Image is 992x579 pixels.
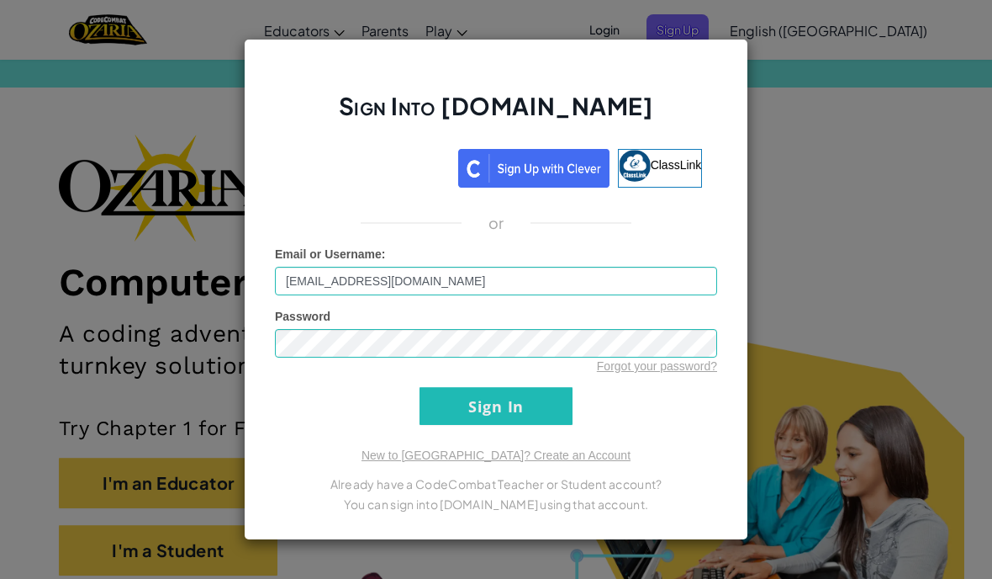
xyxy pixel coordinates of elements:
[597,359,717,373] a: Forgot your password?
[275,310,330,323] span: Password
[275,90,717,139] h2: Sign Into [DOMAIN_NAME]
[275,474,717,494] p: Already have a CodeCombat Teacher or Student account?
[419,387,573,425] input: Sign In
[275,246,386,263] label: :
[488,213,504,233] p: or
[282,147,458,184] iframe: Botón de Acceder con Google
[275,494,717,514] p: You can sign into [DOMAIN_NAME] using that account.
[290,149,450,188] a: Acceder con Google. Se abre en una pestaña nueva
[275,247,382,261] span: Email or Username
[619,150,651,182] img: classlink-logo-small.png
[361,449,631,462] a: New to [GEOGRAPHIC_DATA]? Create an Account
[651,158,702,172] span: ClassLink
[290,147,450,184] div: Acceder con Google. Se abre en una pestaña nueva
[458,149,609,188] img: clever_sso_button@2x.png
